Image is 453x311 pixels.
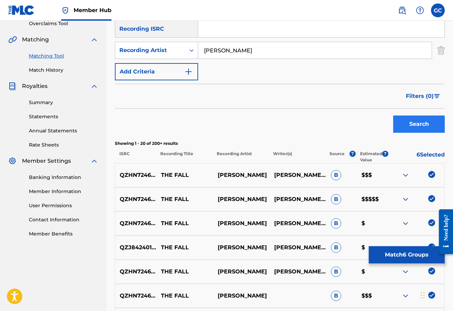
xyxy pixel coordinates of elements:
button: Filters (0) [402,88,445,105]
a: Matching Tool [29,52,98,60]
a: Banking Information [29,174,98,181]
p: QZHN72461664 [115,292,156,300]
a: Annual Statements [29,127,98,134]
a: Member Benefits [29,230,98,238]
img: Member Settings [8,157,17,165]
button: Add Criteria [115,63,198,80]
a: Overclaims Tool [29,20,98,27]
p: QZJ842401218 [115,243,156,252]
p: THE FALL [156,243,213,252]
img: deselect [428,243,435,250]
span: ? [382,151,388,157]
a: User Permissions [29,202,98,209]
span: B [331,267,341,277]
span: Member Hub [74,6,111,14]
p: 6 Selected [388,151,445,163]
img: deselect [428,268,435,274]
img: Matching [8,36,17,44]
p: [PERSON_NAME] [213,171,270,179]
img: deselect [428,195,435,202]
span: ? [349,151,356,157]
span: B [331,170,341,180]
iframe: Chat Widget [419,278,453,311]
a: Contact Information [29,216,98,223]
p: $ [357,243,388,252]
p: Estimated Value [360,151,382,163]
p: ISRC [115,151,156,163]
img: help [416,6,424,14]
p: Writer(s) [269,151,325,163]
p: Showing 1 - 20 of 200+ results [115,140,445,147]
p: [PERSON_NAME] [213,243,270,252]
img: expand [401,243,410,252]
img: 9d2ae6d4665cec9f34b9.svg [184,68,193,76]
a: Rate Sheets [29,141,98,149]
img: Delete Criterion [437,42,445,59]
a: Statements [29,113,98,120]
img: expand [401,219,410,228]
p: THE FALL [156,268,213,276]
p: Recording Artist [212,151,269,163]
p: QZHN72461664 [115,219,156,228]
span: Member Settings [22,157,71,165]
a: Summary [29,99,98,106]
p: Recording Title [156,151,212,163]
div: Help [413,3,427,17]
p: $ [357,268,388,276]
button: Match6 Groups [369,246,445,263]
div: Recording Artist [119,46,181,54]
p: [PERSON_NAME] VON [PERSON_NAME] [270,268,326,276]
p: QZHN72461664 [115,268,156,276]
p: THE FALL [156,292,213,300]
p: $ [357,219,388,228]
span: B [331,291,341,301]
a: Public Search [395,3,409,17]
a: Match History [29,67,98,74]
p: [PERSON_NAME] [213,219,270,228]
p: [PERSON_NAME] [PERSON_NAME] [PERSON_NAME] [270,243,326,252]
iframe: Resource Center [434,203,453,260]
p: [PERSON_NAME] [213,268,270,276]
span: Matching [22,36,49,44]
img: deselect [428,171,435,178]
img: expand [401,268,410,276]
img: expand [90,157,98,165]
img: expand [401,292,410,300]
span: Filters ( 0 ) [406,92,434,100]
div: User Menu [431,3,445,17]
img: MLC Logo [8,5,35,15]
p: [PERSON_NAME], [PERSON_NAME], [PERSON_NAME] [270,219,326,228]
p: [PERSON_NAME] [213,195,270,203]
a: Member Information [29,188,98,195]
p: QZHN72461664 [115,195,156,203]
div: Drag [421,285,425,305]
button: Search [393,116,445,133]
span: B [331,218,341,229]
p: THE FALL [156,195,213,203]
p: THE FALL [156,171,213,179]
img: Top Rightsholder [61,6,69,14]
img: expand [401,195,410,203]
img: expand [90,36,98,44]
img: deselect [428,219,435,226]
img: search [398,6,406,14]
p: [PERSON_NAME] [213,292,270,300]
p: [PERSON_NAME], [PERSON_NAME], [PERSON_NAME], [PERSON_NAME] [270,195,326,203]
p: QZHN72461664 [115,171,156,179]
p: $$$ [357,292,388,300]
img: filter [434,94,440,98]
span: B [331,242,341,253]
p: THE FALL [156,219,213,228]
p: $$$$$ [357,195,388,203]
span: Royalties [22,82,47,90]
img: expand [401,171,410,179]
img: Royalties [8,82,17,90]
p: $$$ [357,171,388,179]
img: expand [90,82,98,90]
p: [PERSON_NAME], [PERSON_NAME], [PERSON_NAME] [270,171,326,179]
span: B [331,194,341,204]
p: Source [330,151,345,163]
